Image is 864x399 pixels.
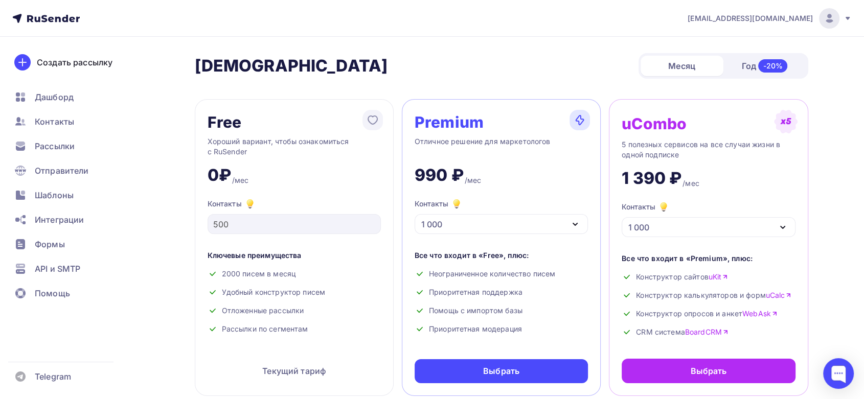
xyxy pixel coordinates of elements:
div: Выбрать [483,365,519,377]
span: Помощь [35,287,70,299]
div: Все что входит в «Premium», плюс: [622,253,795,264]
div: Приоритетная модерация [415,324,588,334]
div: /мес [465,175,482,185]
div: Отложенные рассылки [208,306,381,316]
div: Все что входит в «Free», плюс: [415,250,588,261]
a: uKit [709,272,729,282]
span: Интеграции [35,214,84,226]
div: Premium [415,114,484,130]
div: Хороший вариант, чтобы ознакомиться с RuSender [208,136,381,157]
div: Создать рассылку [37,56,112,68]
span: Формы [35,238,65,250]
div: Контакты [208,198,381,210]
div: Выбрать [690,365,726,377]
a: [EMAIL_ADDRESS][DOMAIN_NAME] [688,8,852,29]
div: Контакты [622,201,670,213]
button: Контакты 1 000 [622,201,795,237]
div: uCombo [622,115,687,132]
div: /мес [232,175,249,185]
div: 1 000 [628,221,649,233]
a: Отправители [8,160,130,181]
span: Конструктор калькуляторов и форм [636,290,791,300]
div: Ключевые преимущества [208,250,381,261]
div: Год [723,55,806,77]
span: Шаблоны [35,189,74,201]
span: Дашборд [35,91,74,103]
div: Контакты [415,198,463,210]
span: CRM система [636,327,729,337]
div: Помощь с импортом базы [415,306,588,316]
div: 990 ₽ [415,165,464,185]
div: Текущий тариф [208,359,381,383]
div: 1 390 ₽ [622,168,681,189]
a: Дашборд [8,87,130,107]
div: Месяц [641,56,723,76]
span: Рассылки [35,140,75,152]
button: Контакты 1 000 [415,198,588,234]
div: 0₽ [208,165,231,185]
div: 5 полезных сервисов на все случаи жизни в одной подписке [622,139,795,160]
span: Конструктор сайтов [636,272,728,282]
span: Контакты [35,115,74,128]
span: Telegram [35,370,71,383]
span: [EMAIL_ADDRESS][DOMAIN_NAME] [688,13,813,24]
h2: [DEMOGRAPHIC_DATA] [195,56,388,76]
a: Рассылки [8,136,130,156]
a: BoardCRM [685,327,729,337]
a: WebAsk [742,309,778,319]
a: uCalc [766,290,792,300]
div: -20% [758,59,787,73]
div: Приоритетная поддержка [415,287,588,297]
div: 2000 писем в месяц [208,269,381,279]
a: Шаблоны [8,185,130,205]
div: /мес [683,178,699,189]
span: Отправители [35,165,89,177]
a: Формы [8,234,130,254]
div: Рассылки по сегментам [208,324,381,334]
div: Free [208,114,242,130]
span: API и SMTP [35,263,80,275]
div: Удобный конструктор писем [208,287,381,297]
div: 1 000 [421,218,442,230]
div: Отличное решение для маркетологов [415,136,588,157]
span: Конструктор опросов и анкет [636,309,778,319]
a: Контакты [8,111,130,132]
div: Неограниченное количество писем [415,269,588,279]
